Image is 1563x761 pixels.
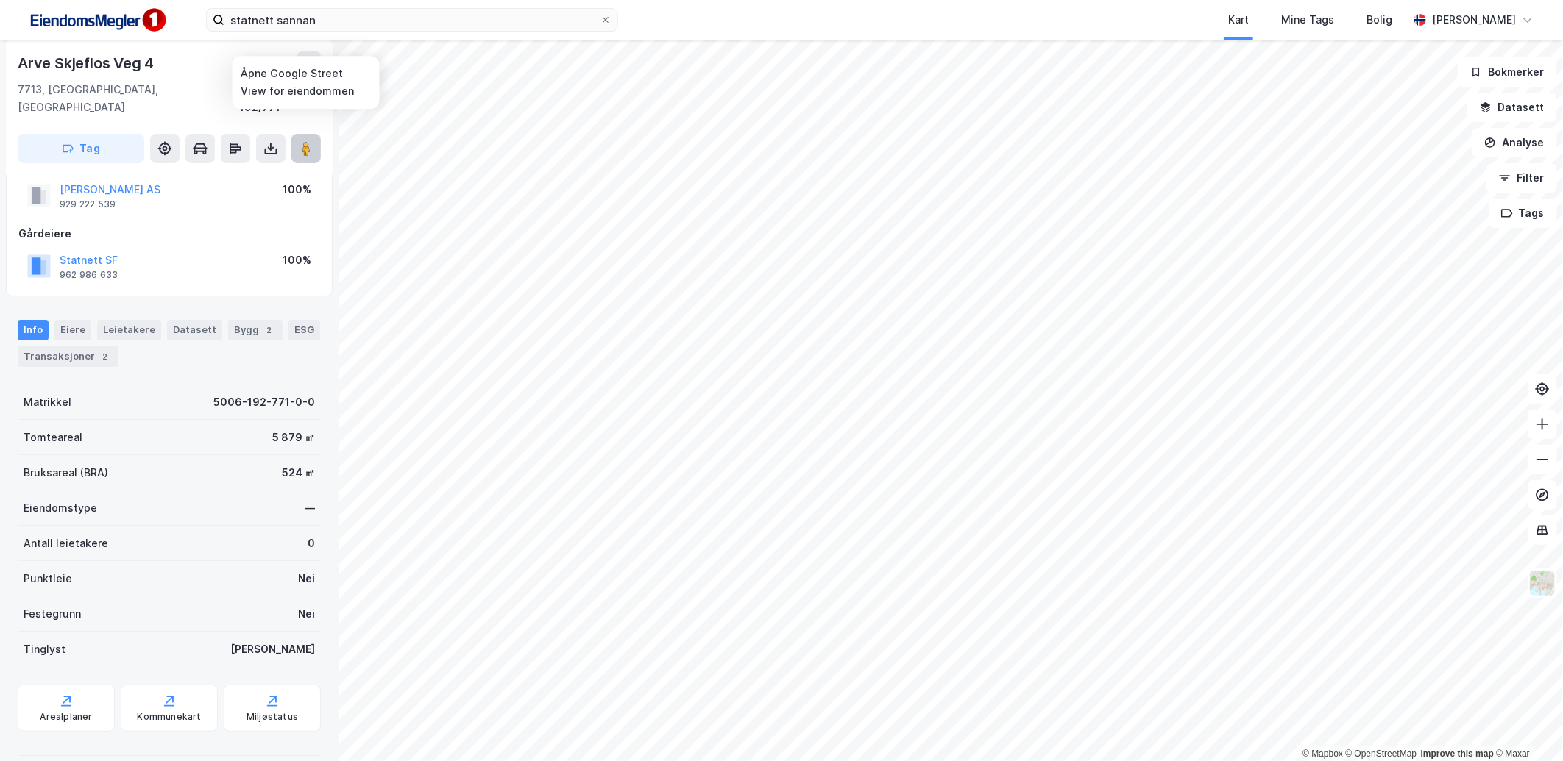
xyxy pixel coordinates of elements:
[282,464,315,482] div: 524 ㎡
[54,320,91,340] div: Eiere
[1486,163,1557,193] button: Filter
[18,346,118,367] div: Transaksjoner
[262,323,277,337] div: 2
[1528,569,1556,597] img: Z
[167,320,222,340] div: Datasett
[283,251,311,269] div: 100%
[60,269,118,281] div: 962 986 633
[239,81,321,116] div: Steinkjer, 192/771
[18,225,320,243] div: Gårdeiere
[24,605,81,623] div: Festegrunn
[1432,11,1516,29] div: [PERSON_NAME]
[40,711,92,723] div: Arealplaner
[1367,11,1392,29] div: Bolig
[224,9,600,31] input: Søk på adresse, matrikkel, gårdeiere, leietakere eller personer
[298,605,315,623] div: Nei
[60,199,116,210] div: 929 222 539
[247,711,298,723] div: Miljøstatus
[298,570,315,587] div: Nei
[1228,11,1249,29] div: Kart
[213,393,315,411] div: 5006-192-771-0-0
[137,711,201,723] div: Kommunekart
[1458,57,1557,87] button: Bokmerker
[24,570,72,587] div: Punktleie
[24,499,97,517] div: Eiendomstype
[24,464,108,482] div: Bruksareal (BRA)
[1489,199,1557,228] button: Tags
[308,535,315,552] div: 0
[305,499,315,517] div: —
[1281,11,1334,29] div: Mine Tags
[24,393,71,411] div: Matrikkel
[97,320,161,340] div: Leietakere
[24,535,108,552] div: Antall leietakere
[272,429,315,446] div: 5 879 ㎡
[288,320,320,340] div: ESG
[1489,690,1563,761] iframe: Chat Widget
[1421,749,1494,759] a: Improve this map
[283,181,311,199] div: 100%
[1467,93,1557,122] button: Datasett
[18,81,239,116] div: 7713, [GEOGRAPHIC_DATA], [GEOGRAPHIC_DATA]
[24,429,82,446] div: Tomteareal
[1302,749,1343,759] a: Mapbox
[24,640,65,658] div: Tinglyst
[18,320,49,340] div: Info
[18,51,157,75] div: Arve Skjeflos Veg 4
[24,4,171,37] img: F4PB6Px+NJ5v8B7XTbfpPpyloAAAAASUVORK5CYII=
[1489,690,1563,761] div: Kontrollprogram for chat
[230,640,315,658] div: [PERSON_NAME]
[228,320,283,340] div: Bygg
[18,134,144,163] button: Tag
[1472,128,1557,157] button: Analyse
[1346,749,1417,759] a: OpenStreetMap
[98,349,113,364] div: 2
